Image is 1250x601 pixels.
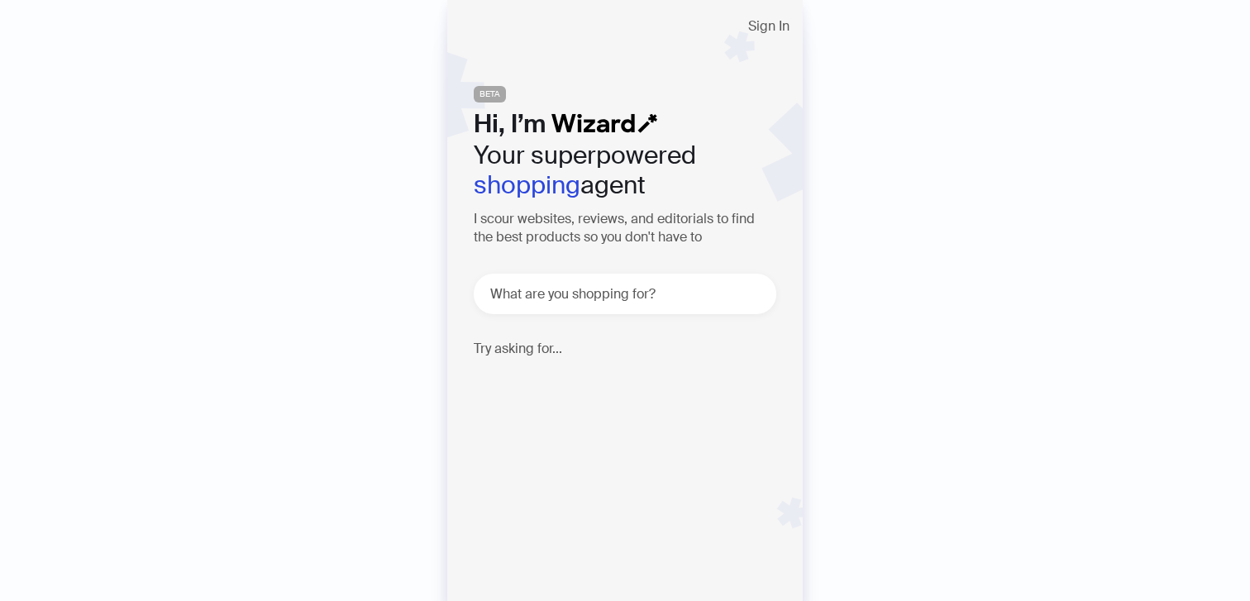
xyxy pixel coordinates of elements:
[474,86,506,103] span: BETA
[474,141,776,200] h2: Your superpowered agent
[474,210,776,247] h3: I scour websites, reviews, and editorials to find the best products so you don't have to
[735,13,803,40] button: Sign In
[490,370,780,444] div: I’m looking for glass food storage containers that can go in the oven. ♨️
[474,341,776,356] h4: Try asking for...
[490,370,771,444] p: I’m looking for glass food storage containers that can go in the oven. ♨️
[474,169,580,201] em: shopping
[474,107,546,140] span: Hi, I’m
[748,20,790,33] span: Sign In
